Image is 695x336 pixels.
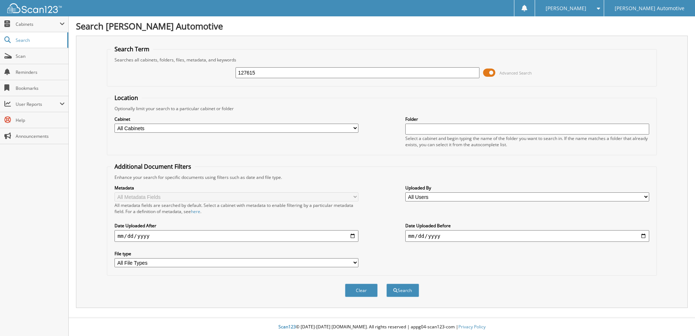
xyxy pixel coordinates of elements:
legend: Additional Document Filters [111,163,195,171]
span: [PERSON_NAME] [546,6,586,11]
span: [PERSON_NAME] Automotive [615,6,684,11]
label: Uploaded By [405,185,649,191]
h1: Search [PERSON_NAME] Automotive [76,20,688,32]
span: Announcements [16,133,65,139]
span: Advanced Search [499,70,532,76]
span: Scan [16,53,65,59]
span: User Reports [16,101,60,107]
div: All metadata fields are searched by default. Select a cabinet with metadata to enable filtering b... [115,202,358,215]
img: scan123-logo-white.svg [7,3,62,13]
label: Metadata [115,185,358,191]
div: Enhance your search for specific documents using filters such as date and file type. [111,174,653,180]
a: Privacy Policy [458,324,486,330]
label: Date Uploaded After [115,223,358,229]
button: Clear [345,284,378,297]
span: Cabinets [16,21,60,27]
div: Select a cabinet and begin typing the name of the folder you want to search in. If the name match... [405,135,649,148]
label: Cabinet [115,116,358,122]
label: Date Uploaded Before [405,223,649,229]
label: Folder [405,116,649,122]
a: here [191,208,200,215]
label: File type [115,251,358,257]
span: Help [16,117,65,123]
button: Search [386,284,419,297]
div: © [DATE]-[DATE] [DOMAIN_NAME]. All rights reserved | appg04-scan123-com | [69,318,695,336]
span: Reminders [16,69,65,75]
legend: Location [111,94,142,102]
span: Search [16,37,64,43]
div: Searches all cabinets, folders, files, metadata, and keywords [111,57,653,63]
span: Scan123 [278,324,296,330]
span: Bookmarks [16,85,65,91]
input: end [405,230,649,242]
legend: Search Term [111,45,153,53]
iframe: Chat Widget [659,301,695,336]
input: start [115,230,358,242]
div: Optionally limit your search to a particular cabinet or folder [111,105,653,112]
